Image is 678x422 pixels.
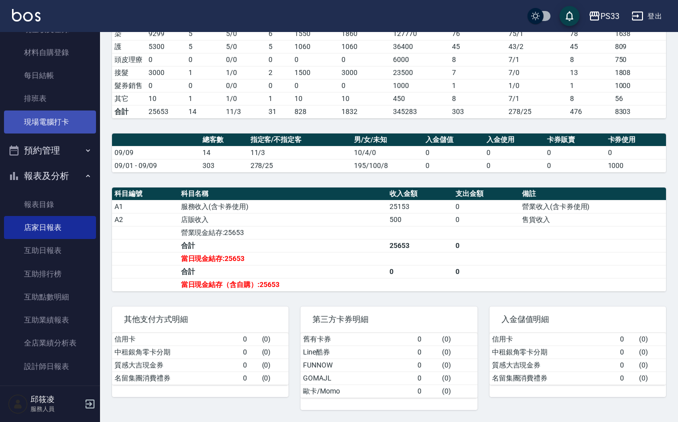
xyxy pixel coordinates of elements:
div: PS33 [600,10,619,22]
td: 7 / 0 [506,66,567,79]
td: 0 [415,333,439,346]
td: 服務收入(含卡券使用) [178,200,387,213]
span: 入金儲值明細 [501,314,654,324]
th: 男/女/未知 [351,133,423,146]
td: 13 [567,66,612,79]
td: 0 [453,200,519,213]
td: 43 / 2 [506,40,567,53]
td: 5 [186,27,224,40]
td: 0 [240,333,259,346]
td: 當日現金結存（含自購）:25653 [178,278,387,291]
td: ( 0 ) [439,345,477,358]
td: 476 [567,105,612,118]
td: 14 [186,105,224,118]
button: 登出 [627,7,666,25]
td: 0 [484,159,544,172]
table: a dense table [300,333,477,398]
td: FUNNOW [300,358,414,371]
th: 入金使用 [484,133,544,146]
a: 報表目錄 [4,193,96,216]
td: 303 [449,105,506,118]
td: 25153 [387,200,453,213]
td: 1 [186,66,224,79]
td: 1060 [292,40,339,53]
td: 0 [544,159,605,172]
td: 1 [266,92,292,105]
td: 售貨收入 [519,213,666,226]
td: 3000 [339,66,391,79]
td: 78 [567,27,612,40]
td: 127770 [390,27,449,40]
td: 0 [415,358,439,371]
td: 1 [186,92,224,105]
td: 0 [292,79,339,92]
td: 25653 [387,239,453,252]
td: 1000 [605,159,666,172]
table: a dense table [489,333,666,385]
td: 828 [292,105,339,118]
a: 店家日報表 [4,216,96,239]
td: 0 [453,213,519,226]
td: 0 [544,146,605,159]
td: 23500 [390,66,449,79]
td: 護 [112,40,146,53]
a: 互助排行榜 [4,262,96,285]
td: 0 [186,79,224,92]
p: 服務人員 [30,404,81,413]
td: 1 / 0 [223,66,266,79]
td: 0 [423,146,483,159]
td: 500 [387,213,453,226]
td: 1 / 0 [223,92,266,105]
a: 互助點數明細 [4,285,96,308]
td: 75 / 1 [506,27,567,40]
a: 材料自購登錄 [4,41,96,64]
td: 0 [415,371,439,384]
td: 450 [390,92,449,105]
td: 0 [266,53,292,66]
td: 1550 [292,27,339,40]
td: 8 [449,92,506,105]
td: 278/25 [248,159,352,172]
td: 11/3 [223,105,266,118]
a: 互助日報表 [4,239,96,262]
td: 中租銀角零卡分期 [112,345,240,358]
td: 45 [567,40,612,53]
td: 6000 [390,53,449,66]
td: 0 [484,146,544,159]
td: 0 [415,384,439,397]
th: 支出金額 [453,187,519,200]
a: 全店業績分析表 [4,331,96,354]
span: 其他支付方式明細 [124,314,276,324]
th: 總客數 [200,133,248,146]
td: 0 / 0 [223,79,266,92]
td: 0 [240,371,259,384]
td: ( 0 ) [636,333,666,346]
td: 195/100/8 [351,159,423,172]
th: 科目名稱 [178,187,387,200]
td: ( 0 ) [439,371,477,384]
td: 5 / 0 [223,27,266,40]
td: 0 [617,345,636,358]
td: 76 [449,27,506,40]
td: 0 [605,146,666,159]
td: 0 [617,358,636,371]
td: ( 0 ) [259,345,289,358]
td: 10 [292,92,339,105]
th: 卡券使用 [605,133,666,146]
td: 2 [266,66,292,79]
td: 10 [339,92,391,105]
table: a dense table [112,187,666,291]
td: 0 [240,345,259,358]
button: 報表及分析 [4,163,96,189]
td: 頭皮理療 [112,53,146,66]
td: 7 [449,66,506,79]
a: 設計師業績分析表 [4,378,96,401]
td: 中租銀角零卡分期 [489,345,618,358]
td: 0 [146,79,186,92]
td: 5 [266,40,292,53]
td: 1000 [390,79,449,92]
th: 收入金額 [387,187,453,200]
th: 備註 [519,187,666,200]
td: 當日現金結存:25653 [178,252,387,265]
img: Logo [12,9,40,21]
